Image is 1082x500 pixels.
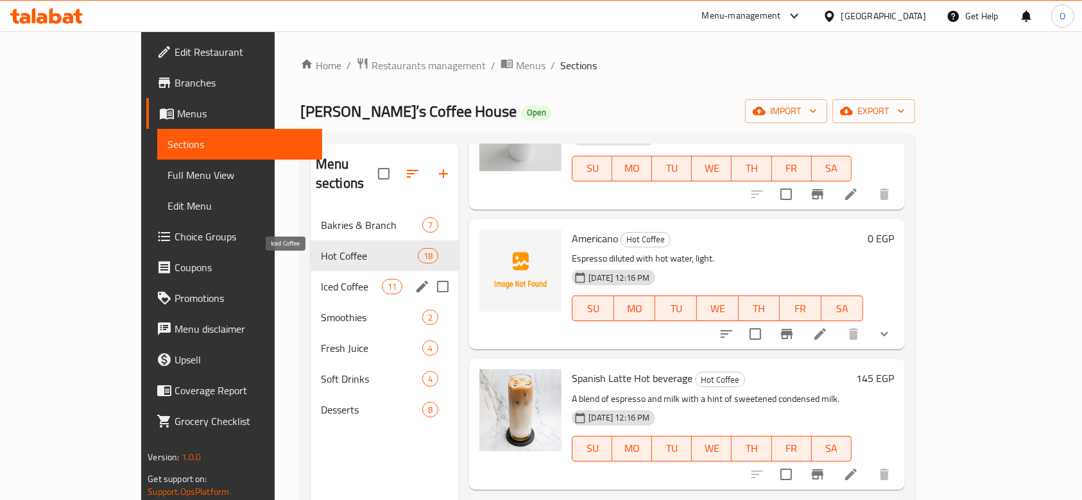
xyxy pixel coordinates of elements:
span: Iced Coffee [321,279,382,294]
button: SU [572,436,612,462]
span: Smoothies [321,310,422,325]
span: Desserts [321,402,422,417]
button: TH [732,436,771,462]
span: Edit Restaurant [175,44,312,60]
span: 4 [423,342,438,354]
span: Grocery Checklist [175,413,312,429]
a: Menus [146,98,322,129]
div: Menu-management [702,8,781,24]
span: Americano [572,229,618,248]
button: Branch-specific-item [802,459,833,490]
span: Menus [177,106,312,121]
span: TH [737,439,766,458]
a: Edit menu item [843,467,859,482]
span: Fresh Juice [321,340,422,356]
div: Soft Drinks4 [311,363,459,394]
button: SA [812,436,852,462]
span: WE [702,299,734,318]
div: Hot Coffee [695,372,745,387]
a: Grocery Checklist [146,406,322,437]
span: TU [660,299,692,318]
h6: 0 EGP [868,229,895,247]
button: export [832,99,915,123]
a: Coverage Report [146,375,322,406]
span: Sections [167,137,312,152]
span: Version: [148,449,179,465]
span: SA [827,299,858,318]
a: Menu disclaimer [146,313,322,344]
span: import [755,103,817,119]
button: WE [697,296,739,321]
span: SU [578,299,609,318]
span: 11 [382,281,402,293]
button: SU [572,156,612,181]
a: Sections [157,129,322,160]
span: Bakries & Branch [321,217,422,233]
div: Open [522,105,551,121]
span: 1.0.0 [182,449,202,465]
button: MO [612,156,652,181]
span: MO [617,439,647,458]
button: show more [869,319,900,349]
span: 2 [423,312,438,324]
div: Hot Coffee [621,232,671,247]
span: Hot Coffee [696,372,744,387]
button: delete [838,319,869,349]
button: TH [739,296,780,321]
span: Coupons [175,260,312,275]
a: Edit menu item [843,187,859,202]
button: SU [572,296,614,321]
span: export [843,103,905,119]
button: MO [612,436,652,462]
span: [PERSON_NAME]’s Coffee House [300,97,517,126]
span: Select to update [773,181,800,208]
span: WE [697,159,726,178]
button: delete [869,459,900,490]
span: Sections [560,58,597,73]
span: Edit Menu [167,198,312,213]
span: Select all sections [370,160,397,187]
div: items [422,217,438,233]
span: O [1060,9,1065,23]
button: WE [692,436,732,462]
span: FR [777,439,807,458]
span: 7 [423,219,438,231]
img: Americano [479,229,562,312]
span: 18 [418,250,438,262]
div: Smoothies2 [311,302,459,333]
button: TU [655,296,697,321]
span: Full Menu View [167,167,312,183]
button: SA [812,156,852,181]
button: edit [413,277,432,296]
button: TH [732,156,771,181]
span: Upsell [175,352,312,367]
span: [DATE] 12:16 PM [583,272,655,284]
span: Hot Coffee [321,248,418,263]
span: Hot Coffee [621,232,670,247]
span: SA [817,159,846,178]
button: WE [692,156,732,181]
button: TU [652,436,692,462]
nav: Menu sections [311,204,459,430]
a: Edit Restaurant [146,37,322,67]
span: 4 [423,373,438,385]
span: 8 [423,404,438,416]
span: Menus [516,58,545,73]
div: items [422,371,438,387]
button: import [745,99,827,123]
li: / [551,58,555,73]
span: FR [777,159,807,178]
a: Edit menu item [812,326,828,342]
span: [DATE] 12:16 PM [583,412,655,424]
h6: 145 EGP [857,369,895,387]
a: Edit Menu [157,190,322,221]
a: Restaurants management [356,57,486,74]
div: items [422,402,438,417]
span: SU [578,439,607,458]
nav: breadcrumb [300,57,915,74]
button: FR [780,296,821,321]
div: Iced Coffee11edit [311,271,459,302]
a: Full Menu View [157,160,322,190]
